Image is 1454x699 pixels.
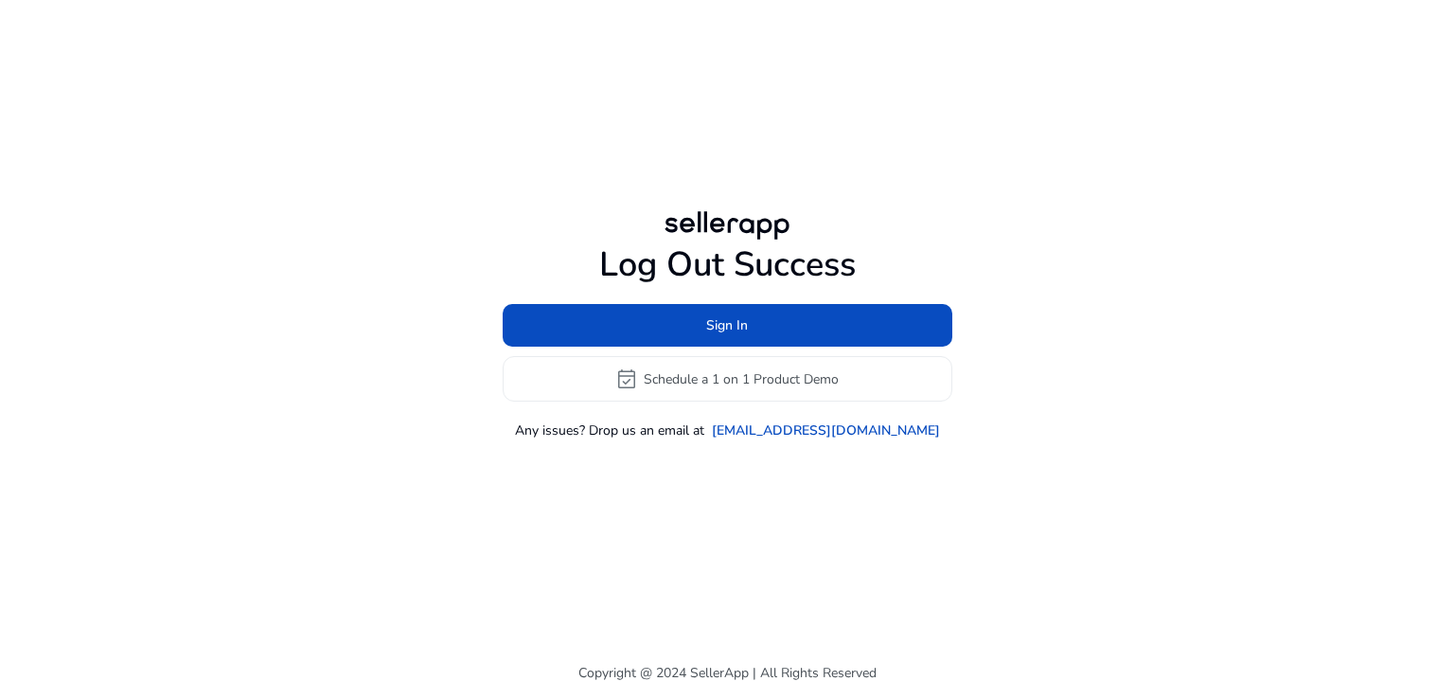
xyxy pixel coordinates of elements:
[712,421,940,440] a: [EMAIL_ADDRESS][DOMAIN_NAME]
[515,421,704,440] p: Any issues? Drop us an email at
[615,367,638,390] span: event_available
[503,244,952,285] h1: Log Out Success
[503,356,952,402] button: event_availableSchedule a 1 on 1 Product Demo
[706,315,748,335] span: Sign In
[503,304,952,347] button: Sign In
